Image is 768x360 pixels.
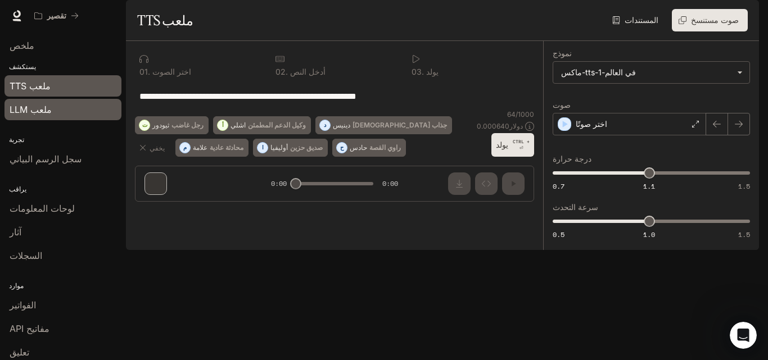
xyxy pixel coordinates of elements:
font: . [148,67,150,76]
font: وكيل الدعم المطمئن [248,121,306,129]
font: درجة حرارة [553,154,591,163]
font: علامة [193,143,207,152]
button: معلامةمحادثة عادية [175,139,249,157]
iframe: الدردشة المباشرة عبر الاتصال الداخلي [730,322,757,349]
button: اأوليفياصديق حزين [253,139,328,157]
font: 1.0 [643,230,655,239]
font: المستندات [625,15,658,25]
font: / [516,110,518,119]
font: 2 [281,67,286,76]
font: اختر صوتًا [576,119,607,129]
font: ملعب TTS [137,12,193,29]
font: أ [222,121,224,128]
font: راوي القصة [369,143,401,152]
button: جميع مساحات العمل [29,4,84,27]
font: 1.5 [738,181,750,191]
a: المستندات [610,9,663,31]
font: 0.5 [553,230,564,239]
font: 0 [275,67,281,76]
font: صوت [553,100,571,110]
font: صديق حزين [290,143,323,152]
font: رجل غاضب [171,121,204,129]
button: تثيودوررجل غاضب [135,116,209,134]
font: في العالم-tts-1-ماكس [561,67,636,77]
font: دينيس [333,121,350,129]
font: ح [340,144,344,151]
font: يخفي [150,144,165,152]
font: ت [142,121,147,128]
font: [DEMOGRAPHIC_DATA] جذاب [353,121,447,129]
font: 0 [412,67,417,76]
button: يولدCTRL +⏎ [491,133,534,156]
font: CTRL + [513,139,530,144]
font: ا [262,144,264,151]
font: . [286,67,288,76]
font: 0.7 [553,181,564,191]
font: 64 [507,110,516,119]
div: في العالم-tts-1-ماكس [553,62,749,83]
font: 1.5 [738,230,750,239]
font: تقصير [47,11,66,20]
font: اختر الصوت [152,67,191,76]
button: صوت مستنسخ [672,9,748,31]
font: نموذج [553,48,572,58]
font: أدخل النص [290,67,326,76]
font: 1.1 [643,181,655,191]
font: محادثة عادية [210,143,243,152]
font: د [324,121,326,128]
font: 1000 [518,110,534,119]
font: ⏎ [519,145,523,151]
font: 3 [417,67,422,76]
font: يولد [496,140,508,149]
button: يخفي [135,139,171,157]
font: سرعة التحدث [553,202,598,212]
font: . [422,67,424,76]
button: ححادسراوي القصة [332,139,406,157]
button: ددينيس[DEMOGRAPHIC_DATA] جذاب [315,116,452,134]
font: صوت مستنسخ [691,15,739,25]
font: 0 [139,67,144,76]
font: ثيودور [152,121,169,129]
font: أوليفيا [270,143,288,152]
font: م [183,144,187,151]
font: دولار [509,122,523,130]
font: حادس [350,143,367,152]
font: يولد [426,67,439,76]
font: 1 [144,67,148,76]
font: 0.000640 [477,122,509,130]
button: أاشليوكيل الدعم المطمئن [213,116,311,134]
font: اشلي [231,121,246,129]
